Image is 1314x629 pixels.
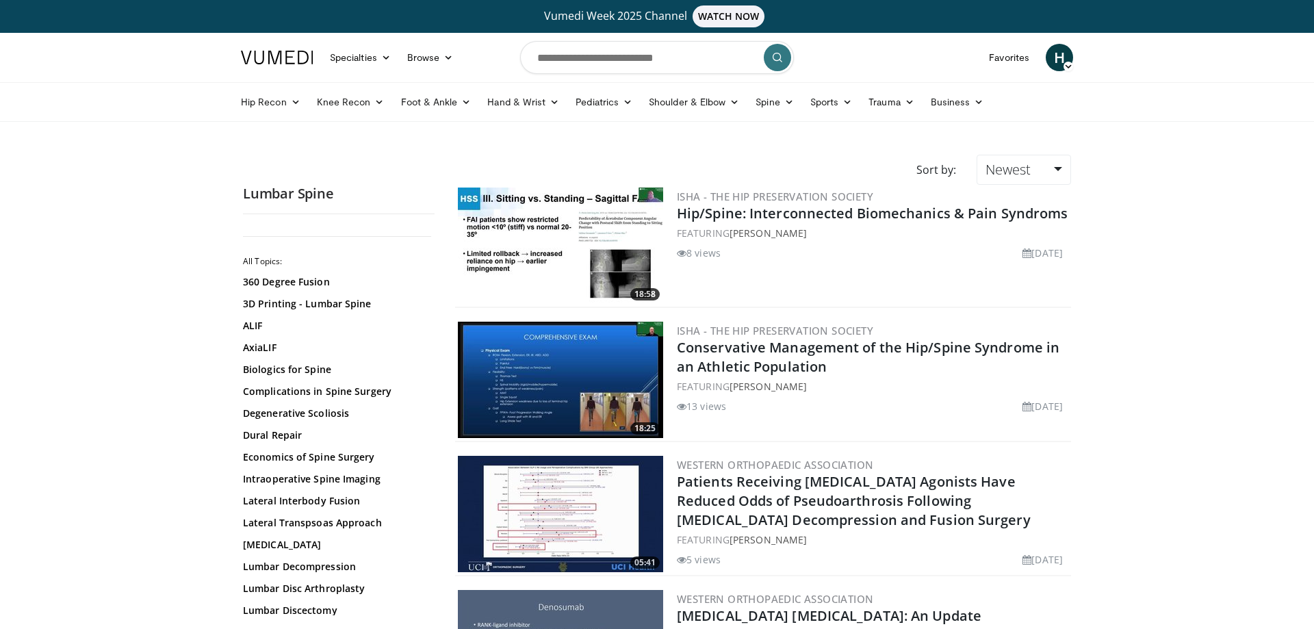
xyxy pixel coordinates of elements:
[641,88,747,116] a: Shoulder & Elbow
[677,324,873,337] a: ISHA - The Hip Preservation Society
[677,532,1068,547] div: FEATURING
[860,88,923,116] a: Trauma
[677,399,726,413] li: 13 views
[241,51,313,64] img: VuMedi Logo
[479,88,567,116] a: Hand & Wrist
[677,338,1059,376] a: Conservative Management of the Hip/Spine Syndrome in an Athletic Population
[1022,246,1063,260] li: [DATE]
[730,533,807,546] a: [PERSON_NAME]
[399,44,462,71] a: Browse
[630,422,660,435] span: 18:25
[630,556,660,569] span: 05:41
[458,188,663,304] img: 0bdaa4eb-40dd-479d-bd02-e24569e50eb5.300x170_q85_crop-smart_upscale.jpg
[458,188,663,304] a: 18:58
[243,472,428,486] a: Intraoperative Spine Imaging
[243,256,431,267] h2: All Topics:
[458,322,663,438] a: 18:25
[923,88,992,116] a: Business
[243,560,428,574] a: Lumbar Decompression
[233,88,309,116] a: Hip Recon
[677,458,873,472] a: Western Orthopaedic Association
[630,288,660,300] span: 18:58
[243,319,428,333] a: ALIF
[309,88,393,116] a: Knee Recon
[520,41,794,74] input: Search topics, interventions
[243,428,428,442] a: Dural Repair
[730,380,807,393] a: [PERSON_NAME]
[243,604,428,617] a: Lumbar Discectomy
[677,592,873,606] a: Western Orthopaedic Association
[730,227,807,240] a: [PERSON_NAME]
[393,88,480,116] a: Foot & Ankle
[458,456,663,572] img: d3404cb7-941b-45c1-9c90-fb101b3f6461.300x170_q85_crop-smart_upscale.jpg
[677,379,1068,394] div: FEATURING
[981,44,1038,71] a: Favorites
[677,552,721,567] li: 5 views
[985,160,1031,179] span: Newest
[243,407,428,420] a: Degenerative Scoliosis
[677,226,1068,240] div: FEATURING
[243,494,428,508] a: Lateral Interbody Fusion
[243,538,428,552] a: [MEDICAL_DATA]
[243,450,428,464] a: Economics of Spine Surgery
[243,185,435,203] h2: Lumbar Spine
[243,363,428,376] a: Biologics for Spine
[243,5,1071,27] a: Vumedi Week 2025 ChannelWATCH NOW
[677,190,873,203] a: ISHA - The Hip Preservation Society
[906,155,966,185] div: Sort by:
[322,44,399,71] a: Specialties
[802,88,861,116] a: Sports
[677,246,721,260] li: 8 views
[977,155,1071,185] a: Newest
[693,5,765,27] span: WATCH NOW
[243,275,428,289] a: 360 Degree Fusion
[243,516,428,530] a: Lateral Transpsoas Approach
[747,88,801,116] a: Spine
[677,606,981,625] a: [MEDICAL_DATA] [MEDICAL_DATA]: An Update
[243,341,428,355] a: AxiaLIF
[243,582,428,595] a: Lumbar Disc Arthroplasty
[243,297,428,311] a: 3D Printing - Lumbar Spine
[677,204,1068,222] a: Hip/Spine: Interconnected Biomechanics & Pain Syndroms
[1046,44,1073,71] a: H
[677,472,1031,529] a: Patients Receiving [MEDICAL_DATA] Agonists Have Reduced Odds of Pseudoarthrosis Following [MEDICA...
[1022,552,1063,567] li: [DATE]
[458,322,663,438] img: 8cf580ce-0e69-40cf-bdad-06f149b21afc.300x170_q85_crop-smart_upscale.jpg
[243,385,428,398] a: Complications in Spine Surgery
[458,456,663,572] a: 05:41
[1022,399,1063,413] li: [DATE]
[567,88,641,116] a: Pediatrics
